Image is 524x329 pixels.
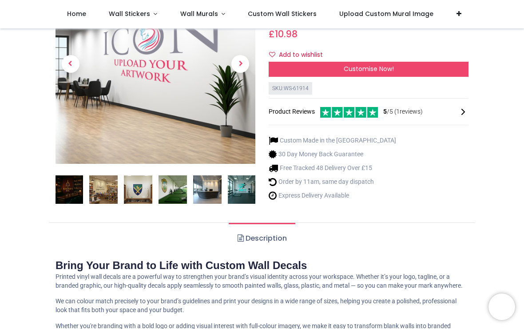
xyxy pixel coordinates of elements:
[269,163,396,173] li: Free Tracked 48 Delivery Over £15
[269,150,396,159] li: 30 Day Money Back Guarantee
[269,191,396,200] li: Express Delivery Available
[229,223,295,254] a: Description
[488,293,515,320] iframe: Brevo live chat
[269,48,330,63] button: Add to wishlistAdd to wishlist
[56,259,307,271] strong: Bring Your Brand to Life with Custom Wall Decals
[269,177,396,186] li: Order by 11am, same day dispatch
[269,106,468,118] div: Product Reviews
[193,175,222,204] img: Custom Wall Sticker - Logo or Artwork Printing - Upload your design
[56,297,468,314] p: We can colour match precisely to your brand’s guidelines and print your designs in a wide range o...
[159,175,187,204] img: Custom Wall Sticker - Logo or Artwork Printing - Upload your design
[228,175,256,204] img: Custom Wall Sticker - Logo or Artwork Printing - Upload your design
[269,136,396,145] li: Custom Made in the [GEOGRAPHIC_DATA]
[339,9,433,18] span: Upload Custom Mural Image
[89,175,118,204] img: Custom Wall Sticker - Logo or Artwork Printing - Upload your design
[55,175,83,204] img: Custom Wall Sticker - Logo or Artwork Printing - Upload your design
[383,107,423,116] span: /5 ( 1 reviews)
[56,273,468,290] p: Printed vinyl wall decals are a powerful way to strengthen your brand’s visual identity across yo...
[269,52,275,58] i: Add to wishlist
[275,28,298,40] span: 10.98
[62,55,79,73] span: Previous
[269,28,298,40] span: £
[109,9,150,18] span: Wall Stickers
[67,9,86,18] span: Home
[344,64,394,73] span: Customise Now!
[180,9,218,18] span: Wall Murals
[248,9,317,18] span: Custom Wall Stickers
[269,82,312,95] div: SKU: WS-61914
[231,55,249,73] span: Next
[383,108,387,115] span: 5
[124,175,152,204] img: Custom Wall Sticker - Logo or Artwork Printing - Upload your design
